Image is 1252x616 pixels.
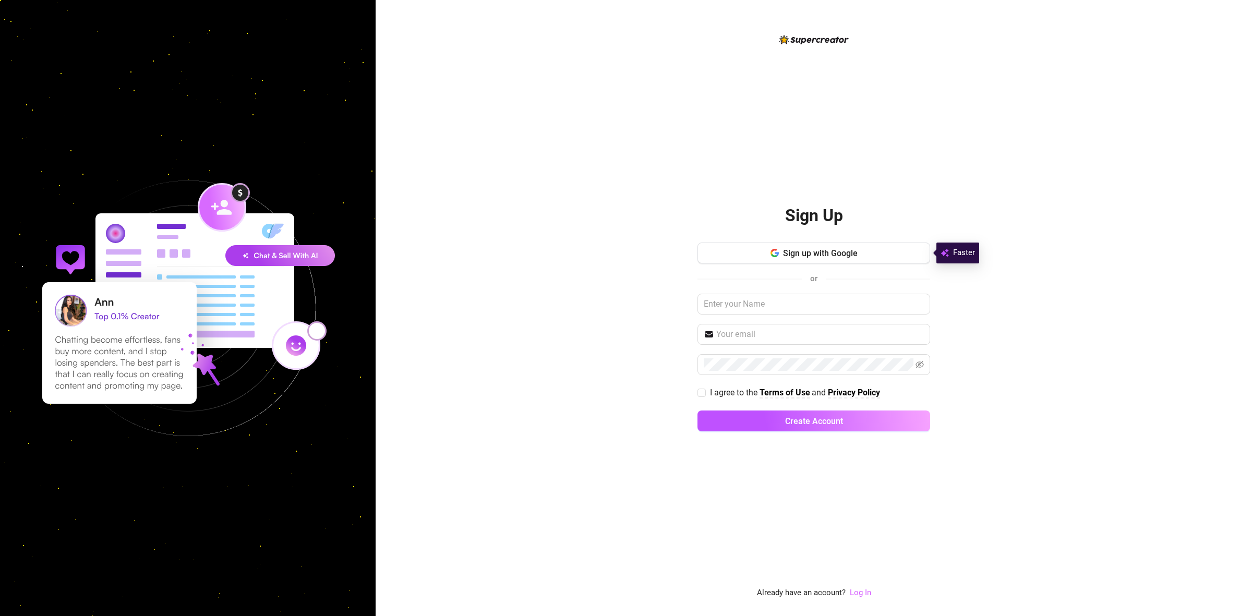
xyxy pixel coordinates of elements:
[716,328,924,341] input: Your email
[697,294,930,315] input: Enter your Name
[710,388,760,397] span: I agree to the
[779,35,849,44] img: logo-BBDzfeDw.svg
[941,247,949,259] img: svg%3e
[697,243,930,263] button: Sign up with Google
[783,248,858,258] span: Sign up with Google
[850,587,871,599] a: Log In
[828,388,880,397] strong: Privacy Policy
[810,274,817,283] span: or
[828,388,880,398] a: Privacy Policy
[850,588,871,597] a: Log In
[757,587,846,599] span: Already have an account?
[785,205,843,226] h2: Sign Up
[7,128,368,489] img: signup-background-D0MIrEPF.svg
[760,388,810,398] a: Terms of Use
[812,388,828,397] span: and
[916,360,924,369] span: eye-invisible
[785,416,843,426] span: Create Account
[953,247,975,259] span: Faster
[760,388,810,397] strong: Terms of Use
[697,410,930,431] button: Create Account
